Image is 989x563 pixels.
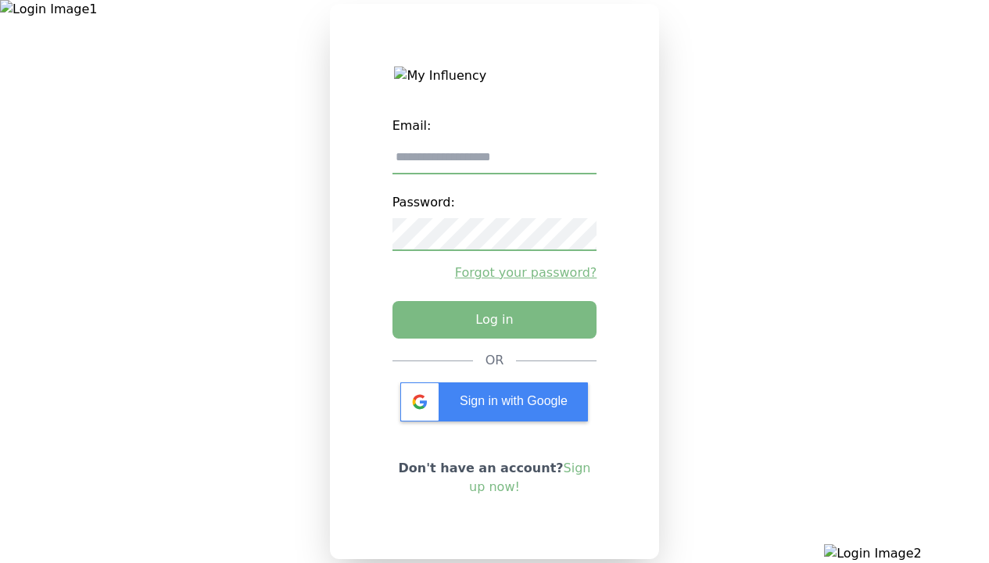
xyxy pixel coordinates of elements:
[400,382,588,421] div: Sign in with Google
[392,459,597,497] p: Don't have an account?
[460,394,568,407] span: Sign in with Google
[392,301,597,339] button: Log in
[392,187,597,218] label: Password:
[486,351,504,370] div: OR
[824,544,989,563] img: Login Image2
[394,66,594,85] img: My Influency
[392,110,597,142] label: Email:
[392,264,597,282] a: Forgot your password?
